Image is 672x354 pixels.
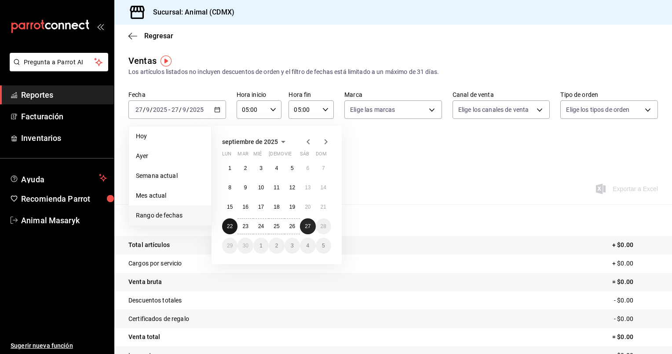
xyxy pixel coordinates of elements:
[289,223,295,229] abbr: 26 de septiembre de 2025
[128,54,157,67] div: Ventas
[242,223,248,229] abbr: 23 de septiembre de 2025
[259,243,263,249] abbr: 1 de octubre de 2025
[453,92,550,98] label: Canal de venta
[146,106,150,113] input: --
[289,184,295,191] abbr: 12 de septiembre de 2025
[182,106,186,113] input: --
[253,160,269,176] button: 3 de septiembre de 2025
[136,191,204,200] span: Mes actual
[237,92,282,98] label: Hora inicio
[306,165,309,171] abbr: 6 de septiembre de 2025
[269,151,321,160] abbr: jueves
[237,238,253,254] button: 30 de septiembre de 2025
[612,332,658,342] p: = $0.00
[321,204,326,210] abbr: 21 de septiembre de 2025
[285,218,300,234] button: 26 de septiembre de 2025
[269,238,284,254] button: 2 de octubre de 2025
[161,55,172,66] img: Tooltip marker
[222,138,278,145] span: septiembre de 2025
[269,160,284,176] button: 4 de septiembre de 2025
[275,165,278,171] abbr: 4 de septiembre de 2025
[274,223,279,229] abbr: 25 de septiembre de 2025
[350,105,395,114] span: Elige las marcas
[135,106,143,113] input: --
[222,136,289,147] button: septiembre de 2025
[143,106,146,113] span: /
[128,259,182,268] p: Cargos por servicio
[291,243,294,249] abbr: 3 de octubre de 2025
[21,132,107,144] span: Inventarios
[150,106,153,113] span: /
[305,204,310,210] abbr: 20 de septiembre de 2025
[253,151,262,160] abbr: miércoles
[242,243,248,249] abbr: 30 de septiembre de 2025
[258,184,264,191] abbr: 10 de septiembre de 2025
[10,53,108,71] button: Pregunta a Parrot AI
[285,238,300,254] button: 3 de octubre de 2025
[300,199,315,215] button: 20 de septiembre de 2025
[24,58,95,67] span: Pregunta a Parrot AI
[300,180,315,195] button: 13 de septiembre de 2025
[227,223,233,229] abbr: 22 de septiembre de 2025
[186,106,189,113] span: /
[153,106,168,113] input: ----
[136,211,204,220] span: Rango de fechas
[289,92,334,98] label: Hora fin
[285,160,300,176] button: 5 de septiembre de 2025
[269,180,284,195] button: 11 de septiembre de 2025
[258,223,264,229] abbr: 24 de septiembre de 2025
[128,314,189,324] p: Certificados de regalo
[11,341,107,350] span: Sugerir nueva función
[322,165,325,171] abbr: 7 de septiembre de 2025
[244,184,247,191] abbr: 9 de septiembre de 2025
[316,180,331,195] button: 14 de septiembre de 2025
[6,64,108,73] a: Pregunta a Parrot AI
[300,238,315,254] button: 4 de octubre de 2025
[285,151,292,160] abbr: viernes
[228,184,231,191] abbr: 8 de septiembre de 2025
[128,277,162,287] p: Venta bruta
[612,240,658,250] p: + $0.00
[300,151,309,160] abbr: sábado
[244,165,247,171] abbr: 2 de septiembre de 2025
[289,204,295,210] abbr: 19 de septiembre de 2025
[253,218,269,234] button: 24 de septiembre de 2025
[222,218,237,234] button: 22 de septiembre de 2025
[237,151,248,160] abbr: martes
[285,199,300,215] button: 19 de septiembre de 2025
[321,223,326,229] abbr: 28 de septiembre de 2025
[128,92,226,98] label: Fecha
[316,218,331,234] button: 28 de septiembre de 2025
[344,92,442,98] label: Marca
[253,199,269,215] button: 17 de septiembre de 2025
[237,160,253,176] button: 2 de septiembre de 2025
[275,243,278,249] abbr: 2 de octubre de 2025
[614,296,658,305] p: - $0.00
[136,151,204,161] span: Ayer
[305,184,310,191] abbr: 13 de septiembre de 2025
[258,204,264,210] abbr: 17 de septiembre de 2025
[128,215,658,225] p: Resumen
[274,184,279,191] abbr: 11 de septiembre de 2025
[259,165,263,171] abbr: 3 de septiembre de 2025
[128,296,182,305] p: Descuentos totales
[222,238,237,254] button: 29 de septiembre de 2025
[21,193,107,205] span: Recomienda Parrot
[242,204,248,210] abbr: 16 de septiembre de 2025
[222,199,237,215] button: 15 de septiembre de 2025
[171,106,179,113] input: --
[222,160,237,176] button: 1 de septiembre de 2025
[21,214,107,226] span: Animal Masaryk
[274,204,279,210] abbr: 18 de septiembre de 2025
[136,171,204,181] span: Semana actual
[21,173,95,183] span: Ayuda
[189,106,204,113] input: ----
[227,204,233,210] abbr: 15 de septiembre de 2025
[566,105,629,114] span: Elige los tipos de orden
[612,259,658,268] p: + $0.00
[316,199,331,215] button: 21 de septiembre de 2025
[321,184,326,191] abbr: 14 de septiembre de 2025
[316,160,331,176] button: 7 de septiembre de 2025
[300,160,315,176] button: 6 de septiembre de 2025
